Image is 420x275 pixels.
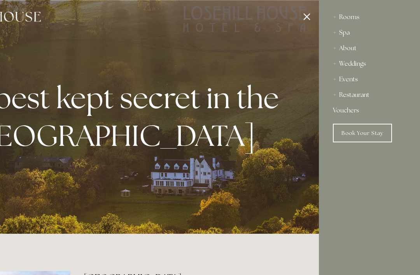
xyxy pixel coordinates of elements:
[333,103,406,118] a: Vouchers
[333,9,406,25] div: Rooms
[333,25,406,40] div: Spa
[333,124,392,142] a: Book Your Stay
[333,72,406,87] div: Events
[333,56,406,72] div: Weddings
[333,40,406,56] div: About
[333,87,406,103] div: Restaurant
